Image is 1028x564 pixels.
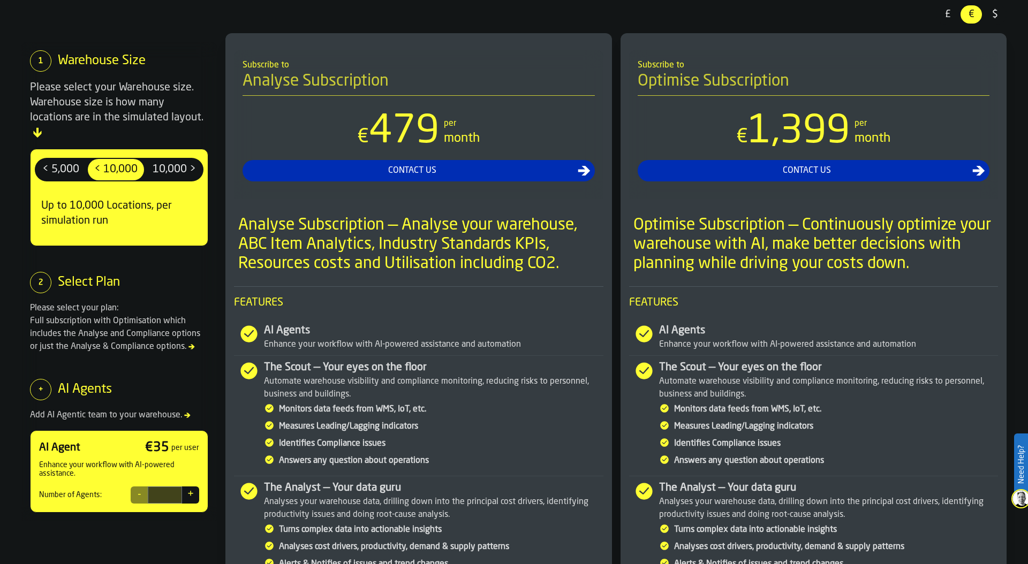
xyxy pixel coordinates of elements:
[855,117,867,130] div: per
[638,160,990,181] button: button-Contact Us
[638,59,990,72] div: Subscribe to
[674,437,999,450] div: Identifies Compliance issues
[35,158,87,181] label: button-switch-multi-< 5,000
[674,523,999,536] div: Turns complex data into actionable insights
[1015,435,1027,494] label: Need Help?
[633,216,999,273] div: Optimise Subscription — Continuously optimize your warehouse with AI, make better decisions with ...
[148,161,200,178] span: 10,000 >
[674,454,999,467] div: Answers any question about operations
[279,454,603,467] div: Answers any question about operations
[131,486,148,504] button: -
[961,5,982,24] div: thumb
[659,375,999,401] div: Automate warehouse visibility and compliance monitoring, reducing risks to personnel, business an...
[264,375,603,401] div: Automate warehouse visibility and compliance monitoring, reducing risks to personnel, business an...
[279,437,603,450] div: Identifies Compliance issues
[30,379,51,400] div: +
[279,420,603,433] div: Measures Leading/Lagging indicators
[39,461,199,478] div: Enhance your workflow with AI-powered assistance.
[936,4,959,25] label: button-switch-multi-£
[38,161,84,178] span: < 5,000
[279,523,603,536] div: Turns complex data into actionable insights
[171,444,199,452] div: per user
[638,72,990,96] h4: Optimise Subscription
[247,164,578,177] div: Contact Us
[58,381,112,398] div: AI Agents
[58,52,146,70] div: Warehouse Size
[674,540,999,553] div: Analyses cost drivers, productivity, demand & supply patterns
[963,7,980,21] span: €
[369,113,440,151] span: 479
[243,160,595,181] button: button-Contact Us
[659,360,999,375] div: The Scout — Your eyes on the floor
[264,323,603,338] div: AI Agents
[629,295,999,310] span: Features
[30,80,208,140] div: Please select your Warehouse size. Warehouse size is how many locations are in the simulated layout.
[146,159,202,180] div: thumb
[145,158,203,181] label: button-switch-multi-10,000 >
[939,7,956,21] span: £
[984,5,1006,24] div: thumb
[279,540,603,553] div: Analyses cost drivers, productivity, demand & supply patterns
[444,117,456,130] div: per
[30,302,208,353] div: Please select your plan: Full subscription with Optimisation which includes the Analyse and Compl...
[87,158,145,181] label: button-switch-multi-< 10,000
[659,481,999,496] div: The Analyst — Your data guru
[748,113,850,151] span: 1,399
[674,420,999,433] div: Measures Leading/Lagging indicators
[36,159,86,180] div: thumb
[937,5,958,24] div: thumb
[983,4,1007,25] label: button-switch-multi-$
[357,126,369,148] span: €
[30,272,51,293] div: 2
[659,338,999,351] div: Enhance your workflow with AI-powered assistance and automation
[90,161,142,178] span: < 10,000
[674,403,999,416] div: Monitors data feeds from WMS, IoT, etc.
[264,360,603,375] div: The Scout — Your eyes on the floor
[642,164,973,177] div: Contact Us
[986,7,1003,21] span: $
[238,216,603,273] div: Analyse Subscription — Analyse your warehouse, ABC Item Analytics, Industry Standards KPIs, Resou...
[659,496,999,521] div: Analyses your warehouse data, drilling down into the principal cost drivers, identifying producti...
[39,440,80,455] div: AI Agent
[39,491,102,499] div: Number of Agents:
[959,4,983,25] label: button-switch-multi-€
[264,481,603,496] div: The Analyst — Your data guru
[35,190,203,237] div: Up to 10,000 Locations, per simulation run
[58,274,120,291] div: Select Plan
[145,439,169,456] div: € 35
[264,338,603,351] div: Enhance your workflow with AI-powered assistance and automation
[264,496,603,521] div: Analyses your warehouse data, drilling down into the principal cost drivers, identifying producti...
[279,403,603,416] div: Monitors data feeds from WMS, IoT, etc.
[855,130,890,147] div: month
[736,126,748,148] span: €
[659,323,999,338] div: AI Agents
[88,159,144,180] div: thumb
[30,50,51,72] div: 1
[444,130,480,147] div: month
[182,486,199,504] button: +
[234,295,603,310] span: Features
[243,59,595,72] div: Subscribe to
[243,72,595,96] h4: Analyse Subscription
[30,409,208,422] div: Add AI Agentic team to your warehouse.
